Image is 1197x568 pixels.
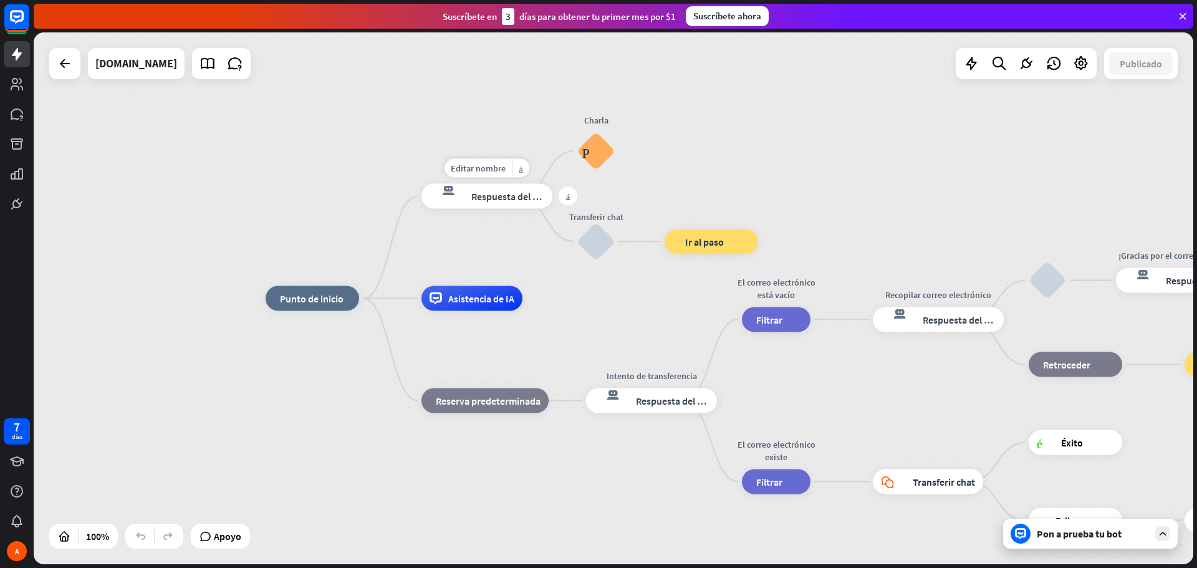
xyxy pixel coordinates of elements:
a: 7 días [4,418,30,445]
font: bloque_chat en vivo [881,475,906,488]
font: Pon a prueba tu bot [1037,527,1122,540]
font: Punto de inicio [280,292,344,305]
font: Respuesta del bot [636,394,712,407]
font: respuesta del bot de bloqueo [430,184,461,196]
font: Éxito [1061,436,1083,449]
font: Filtrar [756,475,782,488]
font: [DOMAIN_NAME] [95,56,177,70]
font: El correo electrónico está vacío [738,276,815,300]
font: días para obtener tu primer mes por $1 [519,11,676,22]
font: Suscríbete ahora [693,10,761,22]
font: respuesta del bot de bloqueo [1124,268,1155,281]
font: Retroceder [1043,359,1090,371]
font: bloque_ir a [673,235,679,248]
font: Respuesta del bot [923,313,999,325]
font: Transferir chat [913,475,975,488]
font: Falla [1055,514,1075,527]
font: Apoyo [214,530,241,542]
font: Reserva predeterminada [436,394,541,407]
font: Publicado [1120,57,1162,70]
font: Asistencia de IA [448,292,514,305]
font: Charla [584,114,608,125]
font: éxito del bloque [1037,436,1055,449]
font: Intento de transferencia [607,370,697,381]
font: respuesta del bot de bloqueo [881,307,912,319]
font: Transferir chat [569,211,623,222]
font: Suscríbete en [443,11,497,22]
font: A [15,547,19,556]
font: El correo electrónico existe [738,438,815,462]
font: Respuesta del bot [471,190,547,203]
div: azulceleste.co [95,48,177,79]
font: Ir al paso [685,235,724,248]
font: días [12,433,22,441]
font: fallo de bloque [1037,514,1049,527]
font: más_amarillo [519,163,523,173]
font: Editar nombre [451,163,506,174]
font: respuesta del bot de bloqueo [594,388,625,400]
font: Preguntas frecuentes sobre bloques [582,144,610,158]
font: Filtrar [756,313,782,325]
font: 7 [14,419,20,435]
button: Abrir el widget de chat LiveChat [10,5,47,42]
button: Publicado [1108,52,1173,75]
font: 3 [506,11,511,22]
font: Recopilar correo electrónico [885,289,991,300]
font: 100% [86,530,109,542]
font: más [566,192,570,201]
